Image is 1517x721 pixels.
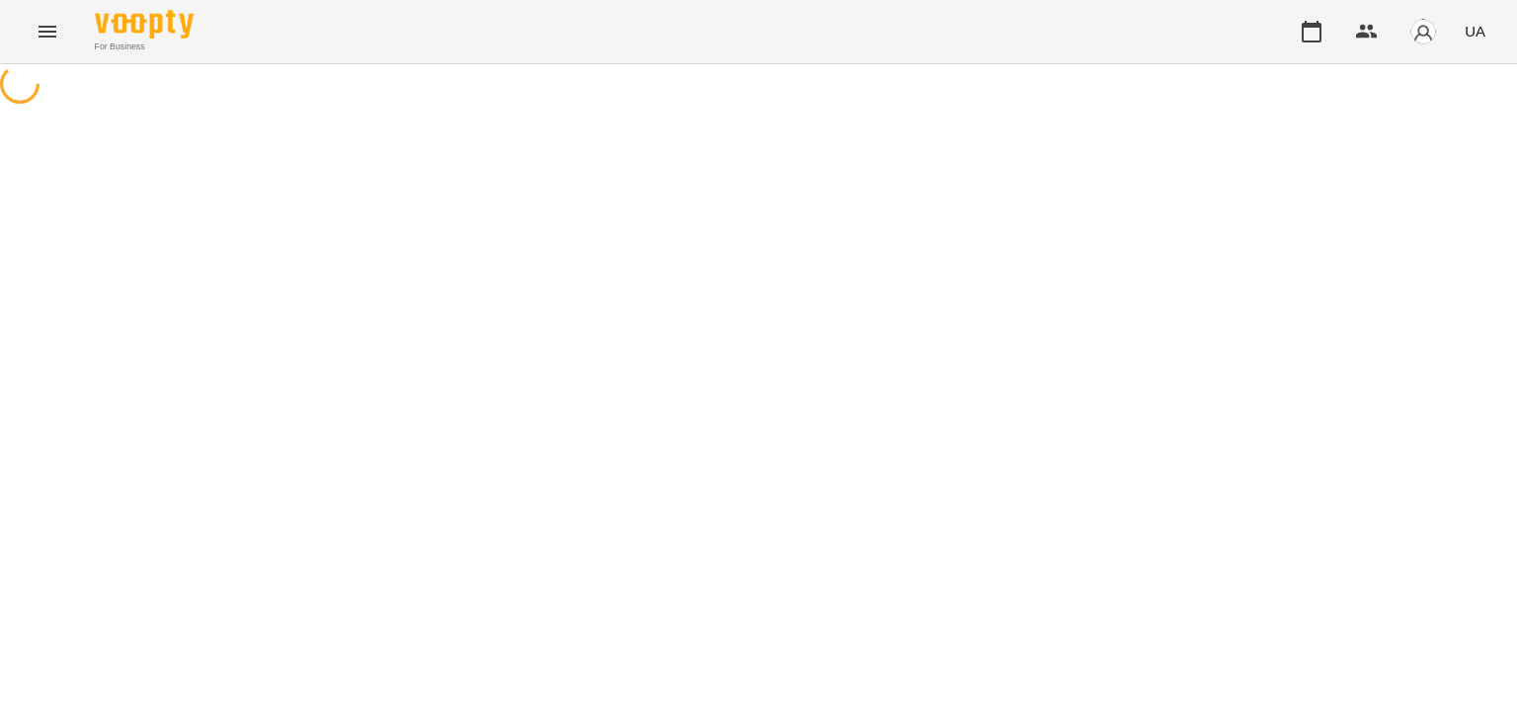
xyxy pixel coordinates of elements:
img: avatar_s.png [1409,18,1437,45]
button: Menu [24,8,71,55]
button: UA [1457,13,1493,49]
span: UA [1465,21,1485,41]
span: For Business [95,40,194,53]
img: Voopty Logo [95,10,194,39]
